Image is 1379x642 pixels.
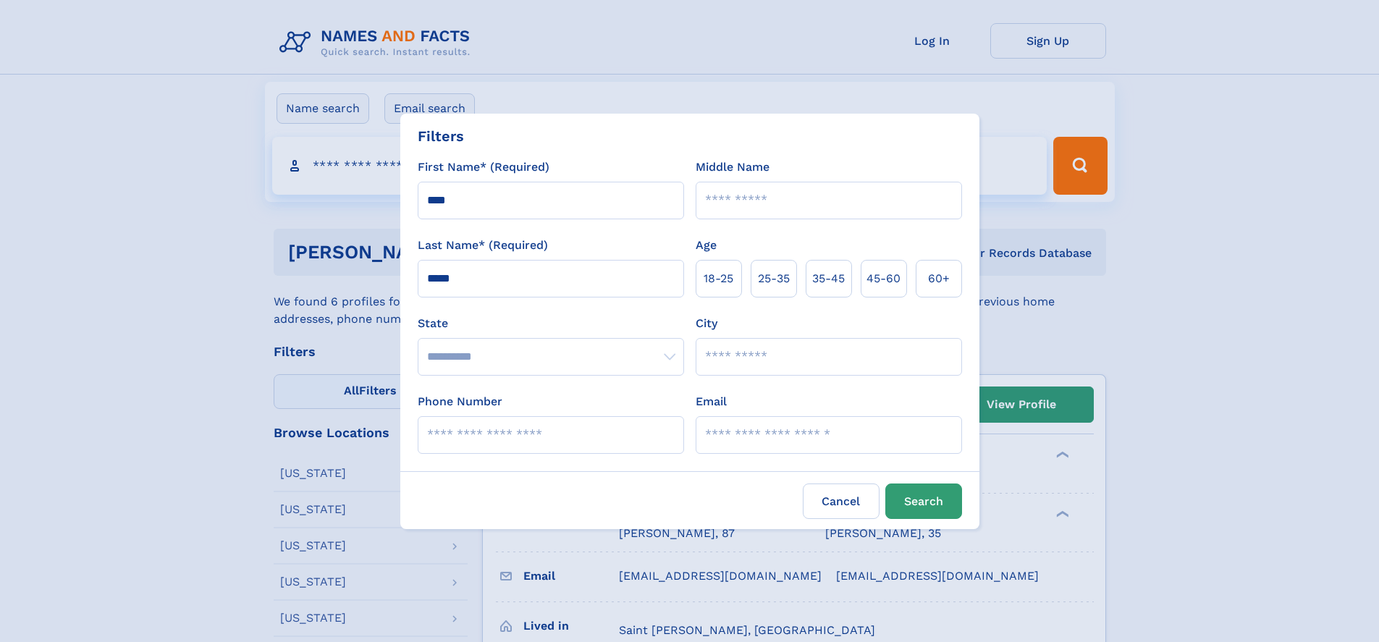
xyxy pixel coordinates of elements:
[418,393,502,410] label: Phone Number
[418,125,464,147] div: Filters
[928,270,950,287] span: 60+
[418,315,684,332] label: State
[704,270,733,287] span: 18‑25
[758,270,790,287] span: 25‑35
[696,237,717,254] label: Age
[885,483,962,519] button: Search
[866,270,901,287] span: 45‑60
[696,159,769,176] label: Middle Name
[418,159,549,176] label: First Name* (Required)
[418,237,548,254] label: Last Name* (Required)
[696,393,727,410] label: Email
[812,270,845,287] span: 35‑45
[803,483,880,519] label: Cancel
[696,315,717,332] label: City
